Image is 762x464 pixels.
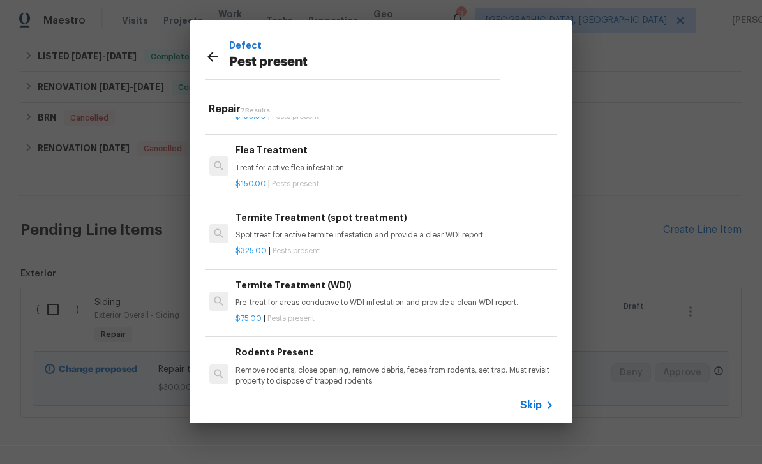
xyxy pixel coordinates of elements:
[241,107,270,114] span: 7 Results
[229,52,500,73] p: Pest present
[267,315,315,322] span: Pests present
[235,247,267,255] span: $325.00
[235,297,552,308] p: Pre-treat for areas conducive to WDI infestation and provide a clean WDI report.
[235,180,266,188] span: $150.00
[272,112,319,120] span: Pests present
[235,179,552,190] p: |
[235,143,552,157] h6: Flea Treatment
[235,315,262,322] span: $75.00
[235,112,266,120] span: $150.00
[209,103,557,116] h5: Repair
[272,180,319,188] span: Pests present
[235,163,552,174] p: Treat for active flea infestation
[235,246,552,257] p: |
[273,247,320,255] span: Pests present
[235,278,552,292] h6: Termite Treatment (WDI)
[235,111,552,122] p: |
[229,38,500,52] p: Defect
[235,365,552,387] p: Remove rodents, close opening, remove debris, feces from rodents, set trap. Must revisit property...
[520,399,542,412] span: Skip
[235,211,552,225] h6: Termite Treatment (spot treatment)
[235,313,552,324] p: |
[235,230,552,241] p: Spot treat for active termite infestation and provide a clear WDI report
[235,345,552,359] h6: Rodents Present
